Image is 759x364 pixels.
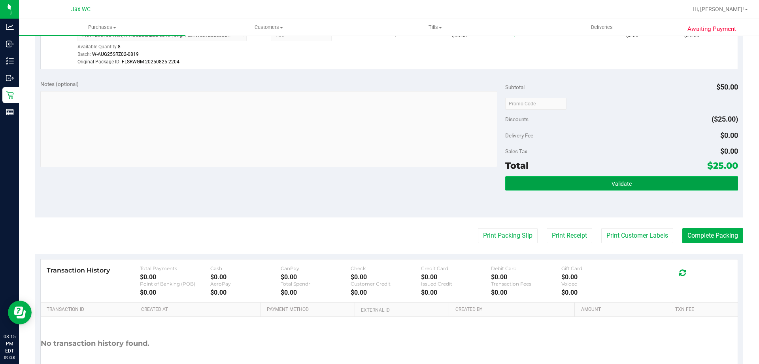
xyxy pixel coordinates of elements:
span: Awaiting Payment [687,25,736,34]
span: $0.00 [720,147,738,155]
a: Amount [581,307,666,313]
span: FLSRWGM-20250825-2204 [122,59,179,65]
span: W-AUG25SRZ02-0819 [92,51,139,57]
span: Discounts [505,112,529,126]
p: 09/28 [4,354,15,360]
div: $0.00 [210,289,281,296]
div: Transaction Fees [491,281,561,287]
div: Total Payments [140,265,210,271]
span: Original Package ID: [77,59,121,65]
div: Check [351,265,421,271]
div: $0.00 [561,289,632,296]
div: $0.00 [140,289,210,296]
div: $0.00 [281,273,351,281]
a: Created At [141,307,257,313]
div: Issued Credit [421,281,491,287]
div: Cash [210,265,281,271]
a: Customers [185,19,352,36]
span: Sales Tax [505,148,527,154]
inline-svg: Inbound [6,40,14,48]
input: Promo Code [505,98,566,110]
span: Jax WC [71,6,91,13]
span: ($25.00) [712,115,738,123]
span: 8 [118,44,121,50]
div: Credit Card [421,265,491,271]
span: Delivery Fee [505,132,533,139]
div: Available Quantity: [77,41,255,57]
button: Print Packing Slip [478,228,538,243]
div: Gift Card [561,265,632,271]
inline-svg: Retail [6,91,14,99]
div: $0.00 [140,273,210,281]
span: Total [505,160,529,171]
div: $0.00 [351,273,421,281]
button: Print Receipt [547,228,592,243]
span: $25.00 [707,160,738,171]
th: External ID [355,303,449,317]
span: Deliveries [580,24,623,31]
div: $0.00 [421,289,491,296]
div: $0.00 [491,273,561,281]
button: Print Customer Labels [601,228,673,243]
div: AeroPay [210,281,281,287]
span: Batch: [77,51,91,57]
a: Tills [352,19,518,36]
div: $0.00 [351,289,421,296]
span: Customers [186,24,351,31]
p: 03:15 PM EDT [4,333,15,354]
span: Subtotal [505,84,525,90]
span: Purchases [19,24,185,31]
div: $0.00 [421,273,491,281]
a: Purchases [19,19,185,36]
div: $0.00 [210,273,281,281]
div: CanPay [281,265,351,271]
inline-svg: Inventory [6,57,14,65]
inline-svg: Outbound [6,74,14,82]
a: Deliveries [519,19,685,36]
div: Total Spendr [281,281,351,287]
a: Created By [455,307,572,313]
a: Txn Fee [675,307,729,313]
span: $0.00 [720,131,738,139]
span: $50.00 [716,83,738,91]
span: Hi, [PERSON_NAME]! [693,6,744,12]
span: Notes (optional) [40,81,79,87]
a: Payment Method [267,307,352,313]
button: Complete Packing [682,228,743,243]
iframe: Resource center [8,301,32,324]
div: $0.00 [561,273,632,281]
div: Customer Credit [351,281,421,287]
inline-svg: Analytics [6,23,14,31]
div: $0.00 [281,289,351,296]
span: Validate [612,181,632,187]
div: Point of Banking (POB) [140,281,210,287]
div: Voided [561,281,632,287]
button: Validate [505,176,738,191]
div: $0.00 [491,289,561,296]
inline-svg: Reports [6,108,14,116]
span: Tills [352,24,518,31]
div: Debit Card [491,265,561,271]
a: Transaction ID [47,307,132,313]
